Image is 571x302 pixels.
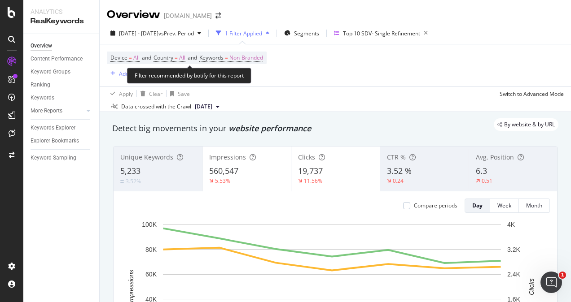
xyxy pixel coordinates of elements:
button: Day [465,198,490,213]
button: [DATE] - [DATE]vsPrev. Period [107,26,205,40]
span: and [142,54,151,61]
a: Content Performance [31,54,93,64]
div: Apply [119,90,133,98]
div: Day [472,202,483,209]
span: 560,547 [209,165,238,176]
div: Clear [149,90,163,98]
a: Keyword Groups [31,67,93,77]
span: and [188,54,197,61]
div: 0.51 [482,177,492,185]
div: Save [178,90,190,98]
iframe: Intercom live chat [540,272,562,293]
div: Keywords [31,93,54,103]
span: vs Prev. Period [158,30,194,37]
div: legacy label [494,118,558,131]
button: Segments [281,26,323,40]
div: More Reports [31,106,62,116]
div: [DOMAIN_NAME] [164,11,212,20]
img: Equal [120,180,124,183]
div: Keywords Explorer [31,123,75,133]
span: 1 [559,272,566,279]
span: CTR % [387,153,406,161]
span: Segments [294,30,319,37]
div: Keyword Groups [31,67,70,77]
span: 5,233 [120,165,141,176]
button: [DATE] [191,101,223,112]
div: Week [497,202,511,209]
div: Content Performance [31,54,83,64]
span: = [225,54,228,61]
span: 3.52 % [387,165,412,176]
div: Add Filter [119,70,143,78]
button: Week [490,198,519,213]
span: All [179,52,185,64]
span: Keywords [199,54,224,61]
text: Clicks [528,278,535,295]
text: 4K [507,221,515,228]
span: 2024 May. 4th [195,103,212,111]
span: 6.3 [476,165,487,176]
div: Month [526,202,542,209]
div: Ranking [31,80,50,90]
span: All [133,52,140,64]
text: 2.4K [507,271,520,278]
span: Non-Branded [229,52,263,64]
span: Device [110,54,127,61]
button: Clear [137,86,163,101]
div: 3.52% [126,177,141,185]
div: Keyword Sampling [31,153,76,163]
span: Unique Keywords [120,153,173,161]
a: Explorer Bookmarks [31,136,93,146]
a: Keywords [31,93,93,103]
a: More Reports [31,106,84,116]
button: Add Filter [107,68,143,79]
span: 19,737 [298,165,323,176]
button: Top 10 SDV- Single Refinement [330,26,431,40]
span: [DATE] - [DATE] [119,30,158,37]
a: Ranking [31,80,93,90]
a: Keywords Explorer [31,123,93,133]
a: Overview [31,41,93,51]
div: Data crossed with the Crawl [121,103,191,111]
div: Explorer Bookmarks [31,136,79,146]
div: 1 Filter Applied [225,30,262,37]
text: 3.2K [507,246,520,253]
span: Impressions [209,153,246,161]
div: 5.53% [215,177,230,185]
div: arrow-right-arrow-left [215,13,221,19]
button: Switch to Advanced Mode [496,86,564,101]
div: 0.24 [393,177,404,185]
a: Keyword Sampling [31,153,93,163]
span: By website & by URL [504,122,555,127]
text: 80K [145,246,157,253]
div: 11.56% [304,177,322,185]
button: Apply [107,86,133,101]
text: 60K [145,271,157,278]
span: Country [154,54,173,61]
div: Switch to Advanced Mode [500,90,564,98]
div: Top 10 SDV- Single Refinement [343,30,420,37]
span: = [129,54,132,61]
div: Overview [31,41,52,51]
text: 100K [142,221,157,228]
div: Overview [107,7,160,22]
span: = [175,54,178,61]
div: Compare periods [414,202,457,209]
span: Clicks [298,153,315,161]
button: 1 Filter Applied [212,26,273,40]
div: Analytics [31,7,92,16]
div: RealKeywords [31,16,92,26]
span: Avg. Position [476,153,514,161]
button: Month [519,198,550,213]
div: Filter recommended by botify for this report [127,68,251,83]
button: Save [167,86,190,101]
